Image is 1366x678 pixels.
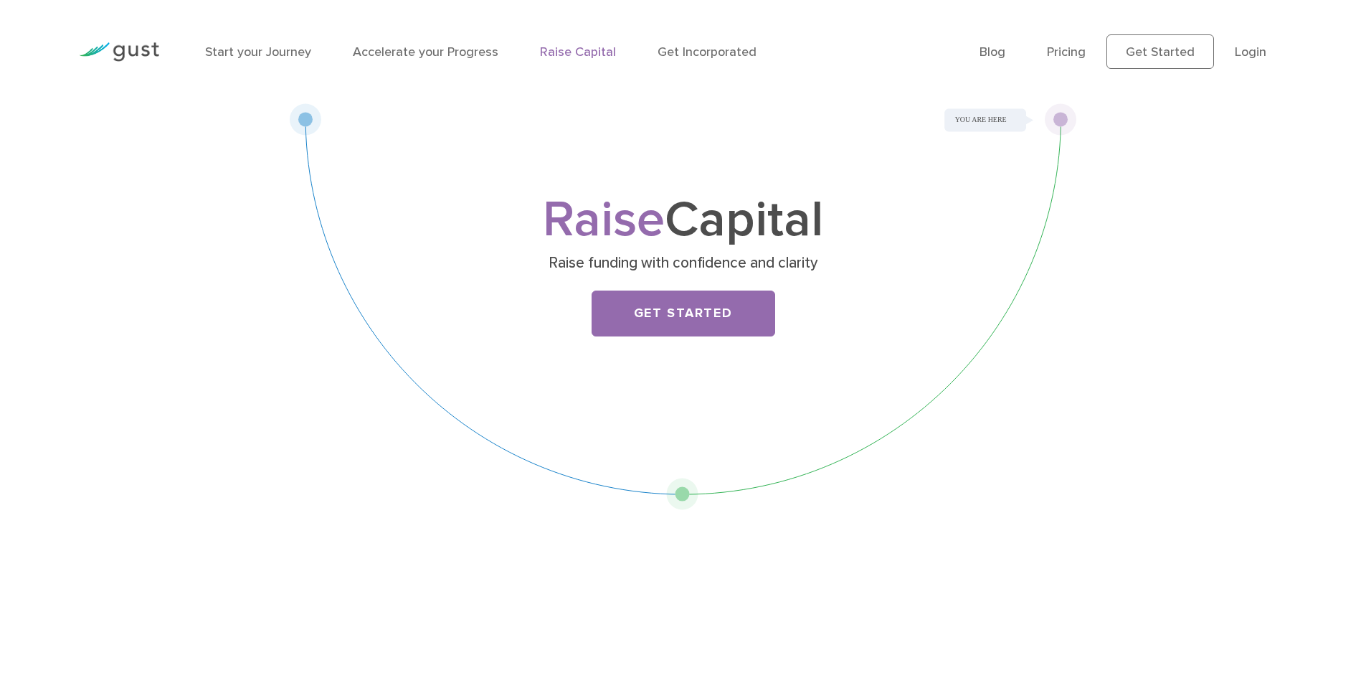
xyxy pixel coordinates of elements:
h1: Capital [400,197,967,243]
p: Raise funding with confidence and clarity [405,253,961,273]
a: Login [1235,44,1266,60]
a: Pricing [1047,44,1086,60]
a: Get Started [1106,34,1214,69]
a: Raise Capital [540,44,616,60]
a: Get Incorporated [658,44,756,60]
a: Blog [980,44,1005,60]
a: Start your Journey [205,44,311,60]
img: Gust Logo [79,42,159,62]
a: Accelerate your Progress [353,44,498,60]
a: Get Started [592,291,775,336]
span: Raise [543,189,665,250]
